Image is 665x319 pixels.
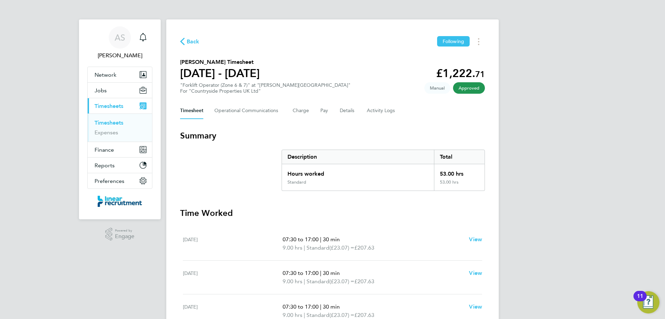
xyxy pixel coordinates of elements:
div: 11 [637,296,643,305]
div: [DATE] [183,235,283,252]
button: Timesheet [180,102,203,119]
span: | [304,244,305,251]
span: 30 min [323,270,340,276]
span: View [469,270,482,276]
button: Charge [293,102,309,119]
h3: Summary [180,130,485,141]
span: 9.00 hrs [283,312,302,318]
span: Reports [95,162,115,169]
span: 9.00 hrs [283,278,302,285]
span: £207.63 [354,278,374,285]
div: For "Countryside Properties UK Ltd" [180,88,351,94]
span: This timesheet has been approved. [453,82,485,94]
span: 9.00 hrs [283,244,302,251]
span: Engage [115,234,134,240]
a: Timesheets [95,119,123,126]
span: Timesheets [95,103,123,109]
div: Description [282,150,434,164]
span: 07:30 to 17:00 [283,303,319,310]
div: 53.00 hrs [434,179,485,191]
span: £207.63 [354,312,374,318]
span: 71 [475,69,485,79]
h3: Time Worked [180,208,485,219]
a: View [469,269,482,277]
button: Details [340,102,356,119]
span: Standard [307,244,329,252]
span: AS [115,33,125,42]
span: | [320,303,321,310]
span: 07:30 to 17:00 [283,270,319,276]
a: Go to home page [87,196,152,207]
button: Back [180,37,199,46]
a: View [469,303,482,311]
span: Network [95,72,116,78]
div: Timesheets [88,114,152,142]
span: 30 min [323,303,340,310]
button: Timesheets Menu [472,36,485,47]
h1: [DATE] - [DATE] [180,66,260,80]
div: Hours worked [282,164,434,179]
span: This timesheet was manually created. [424,82,450,94]
span: Following [443,38,464,44]
span: Standard [307,277,329,286]
span: (£23.07) = [329,244,354,251]
a: AS[PERSON_NAME] [87,26,152,60]
button: Reports [88,158,152,173]
span: (£23.07) = [329,312,354,318]
app-decimal: £1,222. [436,67,485,80]
div: 53.00 hrs [434,164,485,179]
span: Back [187,37,199,46]
span: 07:30 to 17:00 [283,236,319,243]
span: | [304,278,305,285]
span: View [469,303,482,310]
div: [DATE] [183,269,283,286]
a: Powered byEngage [105,228,135,241]
span: (£23.07) = [329,278,354,285]
nav: Main navigation [79,19,161,219]
span: View [469,236,482,243]
span: Preferences [95,178,124,184]
span: | [320,270,321,276]
button: Open Resource Center, 11 new notifications [637,291,659,313]
h2: [PERSON_NAME] Timesheet [180,58,260,66]
span: £207.63 [354,244,374,251]
div: Standard [287,179,306,185]
a: View [469,235,482,244]
a: Expenses [95,129,118,136]
span: Jobs [95,87,107,94]
button: Timesheets [88,98,152,114]
button: Jobs [88,83,152,98]
span: Finance [95,146,114,153]
span: Powered by [115,228,134,234]
span: | [320,236,321,243]
button: Pay [320,102,329,119]
button: Following [437,36,470,47]
button: Finance [88,142,152,157]
button: Operational Communications [214,102,282,119]
div: "Forklift Operator (Zone 6 & 7)" at "[PERSON_NAME][GEOGRAPHIC_DATA]" [180,82,351,94]
button: Network [88,67,152,82]
span: 30 min [323,236,340,243]
button: Preferences [88,173,152,188]
button: Activity Logs [367,102,396,119]
span: Alyssa Smith [87,51,152,60]
img: linearrecruitment-logo-retina.png [98,196,142,207]
span: | [304,312,305,318]
div: Total [434,150,485,164]
div: Summary [282,150,485,191]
